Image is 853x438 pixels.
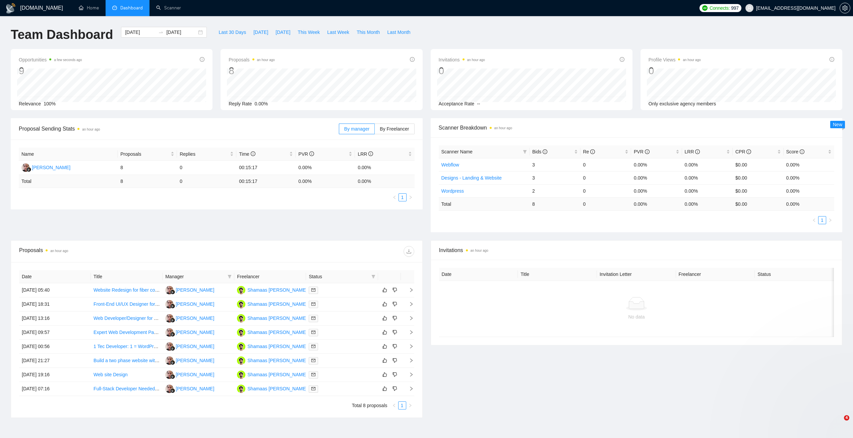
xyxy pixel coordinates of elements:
[391,342,399,350] button: dislike
[165,315,214,321] a: AU[PERSON_NAME]
[165,328,174,337] img: AU
[54,58,82,62] time: a few seconds ago
[391,314,399,322] button: dislike
[296,175,355,188] td: 0.00 %
[94,287,197,293] a: Website Redesign for fiber construction Company
[120,150,169,158] span: Proposals
[404,344,414,349] span: right
[682,184,733,197] td: 0.00%
[382,372,387,377] span: like
[247,371,307,378] div: Shamaas [PERSON_NAME]
[21,163,30,172] img: AU
[165,287,214,292] a: AU[PERSON_NAME]
[784,158,835,171] td: 0.00%
[381,371,389,379] button: like
[19,297,91,311] td: [DATE] 18:31
[177,175,236,188] td: 0
[239,151,255,157] span: Time
[247,343,307,350] div: Shamaas [PERSON_NAME]
[410,57,415,62] span: info-circle
[165,386,214,391] a: AU[PERSON_NAME]
[237,343,307,349] a: SMShamaas [PERSON_NAME]
[381,300,389,308] button: like
[404,302,414,306] span: right
[19,382,91,396] td: [DATE] 07:16
[407,193,415,201] li: Next Page
[176,343,214,350] div: [PERSON_NAME]
[158,30,164,35] span: to
[247,357,307,364] div: Shamaas [PERSON_NAME]
[649,64,701,77] div: 0
[215,27,250,38] button: Last 30 Days
[471,249,488,252] time: an hour ago
[392,372,397,377] span: dislike
[94,301,201,307] a: Front-End UI/UX Designer for Admin Panel Revamp
[392,315,397,321] span: dislike
[382,358,387,363] span: like
[682,158,733,171] td: 0.00%
[91,311,163,326] td: Web Developer/Designer for The Guide Co. (Landing Page → Full Platform Build)
[251,151,255,156] span: info-circle
[11,27,113,43] h1: Team Dashboard
[200,57,204,62] span: info-circle
[91,340,163,354] td: 1 Tec Developer: 1 = WordPress & LearnDash 2 = SharePoint & React - Australian based preferred
[125,29,156,36] input: Start date
[382,386,387,391] span: like
[355,161,414,175] td: 0.00%
[383,27,414,38] button: Last Month
[311,330,315,334] span: mail
[382,301,387,307] span: like
[237,357,307,363] a: SMShamaas [PERSON_NAME]
[311,302,315,306] span: mail
[390,193,399,201] button: left
[392,358,397,363] span: dislike
[439,197,530,210] td: Total
[590,149,595,154] span: info-circle
[439,101,475,106] span: Acceptance Rate
[311,316,315,320] span: mail
[177,161,236,175] td: 0
[156,5,181,11] a: searchScanner
[826,216,834,224] button: right
[91,368,163,382] td: Web site Design
[391,356,399,364] button: dislike
[237,315,307,321] a: SMShamaas [PERSON_NAME]
[165,342,174,351] img: AU
[94,358,168,363] a: Build a two phase website with WIX
[165,273,225,280] span: Manager
[645,149,650,154] span: info-circle
[358,151,373,157] span: LRR
[26,167,31,172] img: gigradar-bm.png
[311,373,315,377] span: mail
[94,372,128,377] a: Web site Design
[219,29,246,36] span: Last 30 Days
[165,301,214,306] a: AU[PERSON_NAME]
[784,197,835,210] td: 0.00 %
[237,329,307,335] a: SMShamaas [PERSON_NAME]
[165,314,174,323] img: AU
[294,27,323,38] button: This Week
[840,5,850,11] a: setting
[226,272,233,282] span: filter
[844,415,849,421] span: 4
[79,5,99,11] a: homeHome
[5,3,16,14] img: logo
[399,193,407,201] li: 1
[311,387,315,391] span: mail
[380,126,409,132] span: By Freelancer
[44,101,56,106] span: 100%
[381,286,389,294] button: like
[784,171,835,184] td: 0.00%
[255,101,268,106] span: 0.00%
[257,58,275,62] time: an hour ago
[818,216,826,224] li: 1
[21,164,70,170] a: AU[PERSON_NAME]
[311,288,315,292] span: mail
[391,371,399,379] button: dislike
[391,385,399,393] button: dislike
[404,330,414,335] span: right
[118,161,177,175] td: 8
[165,329,214,335] a: AU[PERSON_NAME]
[247,329,307,336] div: Shamaas [PERSON_NAME]
[392,330,397,335] span: dislike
